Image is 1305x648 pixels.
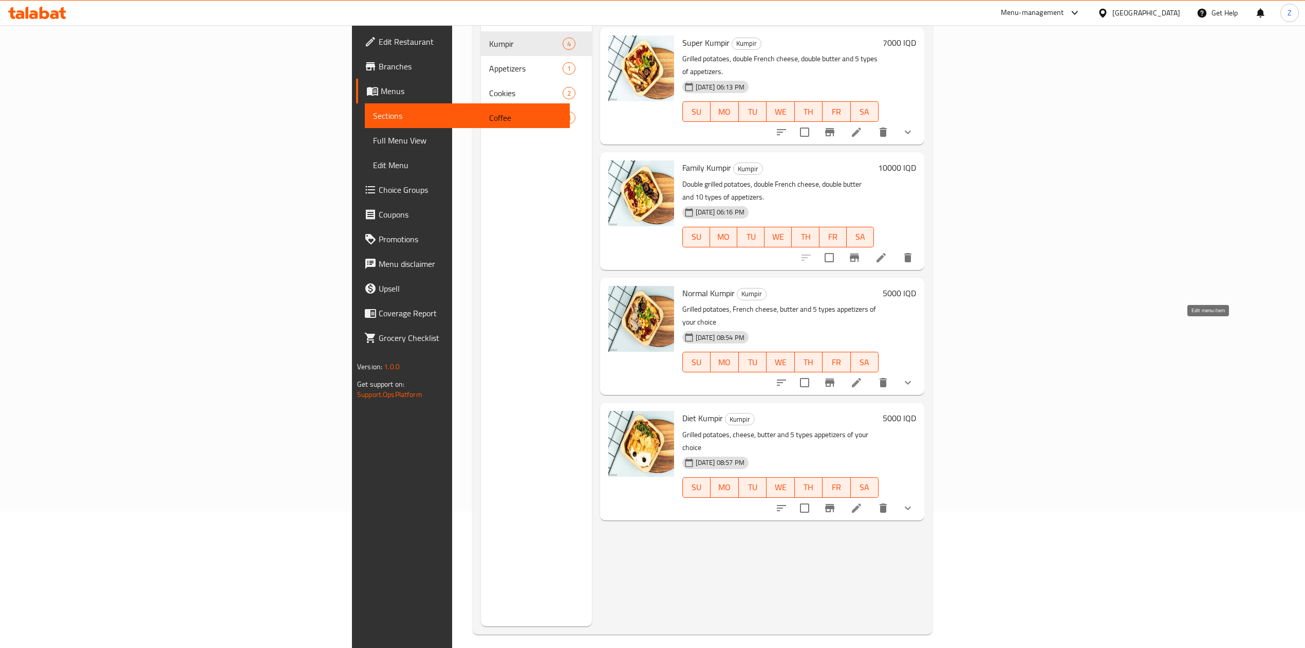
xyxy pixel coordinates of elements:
span: Normal Kumpir [682,285,735,301]
p: Grilled potatoes, cheese, butter and 5 types appetizers of your choice [682,428,879,454]
span: Super Kumpir [682,35,730,50]
button: Branch-specific-item [817,370,842,395]
span: Edit Restaurant [379,35,562,48]
button: MO [711,101,739,122]
span: Promotions [379,233,562,245]
span: Select to update [794,497,815,519]
span: 1.0.0 [384,360,400,373]
span: SU [687,355,706,370]
span: TH [799,355,819,370]
button: WE [765,227,792,247]
a: Sections [365,103,570,128]
button: TU [739,101,767,122]
button: sort-choices [769,120,794,145]
div: items [563,38,575,50]
div: Coffee3 [481,105,592,130]
span: [DATE] 06:13 PM [692,82,749,92]
button: FR [823,101,851,122]
span: Kumpir [725,413,754,425]
a: Branches [356,54,570,79]
button: FR [819,227,847,247]
div: Kumpir [725,413,755,425]
span: Kumpir [732,38,761,49]
div: Menu-management [1001,7,1064,19]
button: Branch-specific-item [842,245,867,270]
div: items [563,62,575,75]
span: TH [796,229,815,244]
span: Upsell [379,282,562,295]
p: Grilled potatoes, double French cheese, double butter and 5 types of appetizers. [682,52,879,78]
nav: Menu sections [481,27,592,134]
div: Kumpir4 [481,31,592,56]
span: Cookies [489,87,563,99]
a: Promotions [356,227,570,251]
span: Coverage Report [379,307,562,319]
button: TH [795,352,823,372]
button: WE [767,477,795,498]
div: Kumpir [489,38,563,50]
h6: 10000 IQD [878,160,916,175]
a: Coupons [356,202,570,227]
span: Branches [379,60,562,73]
h6: 5000 IQD [883,411,916,425]
a: Choice Groups [356,177,570,202]
button: TU [737,227,765,247]
span: 1 [563,64,575,74]
button: MO [710,227,737,247]
button: SU [682,101,711,122]
button: FR [823,477,851,498]
span: WE [771,480,791,495]
button: show more [896,496,920,520]
span: Family Kumpir [682,160,731,175]
span: SU [687,480,706,495]
div: Appetizers1 [481,56,592,81]
a: Edit menu item [850,502,863,514]
span: WE [771,355,791,370]
a: Edit Restaurant [356,29,570,54]
span: WE [771,104,791,119]
span: SA [855,480,875,495]
span: MO [715,355,735,370]
span: Menus [381,85,562,97]
span: Select to update [794,372,815,393]
svg: Show Choices [902,126,914,138]
button: TU [739,352,767,372]
button: show more [896,120,920,145]
button: SU [682,477,711,498]
span: SA [851,229,870,244]
button: MO [711,352,739,372]
button: sort-choices [769,496,794,520]
span: Select to update [794,121,815,143]
span: Version: [357,360,382,373]
span: Grocery Checklist [379,332,562,344]
button: SA [851,477,879,498]
button: WE [767,101,795,122]
span: Full Menu View [373,134,562,147]
span: WE [769,229,788,244]
a: Edit menu item [875,251,887,264]
span: TH [799,104,819,119]
span: [DATE] 08:57 PM [692,458,749,467]
button: Branch-specific-item [817,120,842,145]
a: Menu disclaimer [356,251,570,276]
button: WE [767,352,795,372]
div: Cookies2 [481,81,592,105]
span: SA [855,104,875,119]
button: MO [711,477,739,498]
span: Kumpir [734,163,762,175]
a: Grocery Checklist [356,326,570,350]
button: Branch-specific-item [817,496,842,520]
span: MO [715,104,735,119]
a: Full Menu View [365,128,570,153]
svg: Show Choices [902,376,914,389]
span: 3 [563,113,575,123]
span: Coffee [489,112,563,124]
span: TU [743,480,763,495]
span: SA [855,355,875,370]
h6: 5000 IQD [883,286,916,300]
span: Appetizers [489,62,563,75]
span: FR [824,229,843,244]
a: Edit Menu [365,153,570,177]
span: Select to update [818,247,840,268]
